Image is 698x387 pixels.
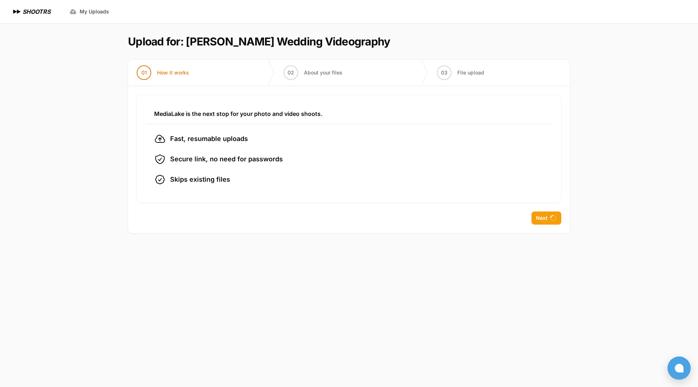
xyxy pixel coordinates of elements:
[304,69,342,76] span: About your files
[170,154,283,164] span: Secure link, no need for passwords
[441,69,448,76] span: 03
[457,69,484,76] span: File upload
[170,174,230,185] span: Skips existing files
[128,35,390,48] h1: Upload for: [PERSON_NAME] Wedding Videography
[80,8,109,15] span: My Uploads
[154,109,544,118] h3: MediaLake is the next stop for your photo and video shoots.
[288,69,294,76] span: 02
[12,7,23,16] img: SHOOTRS
[170,134,248,144] span: Fast, resumable uploads
[536,214,547,222] span: Next
[128,60,198,86] button: 01 How it works
[157,69,189,76] span: How it works
[667,356,691,380] button: Open chat window
[23,7,51,16] h1: SHOOTRS
[141,69,147,76] span: 01
[531,211,561,225] button: Next
[12,7,51,16] a: SHOOTRS SHOOTRS
[428,60,493,86] button: 03 File upload
[275,60,351,86] button: 02 About your files
[65,5,113,18] a: My Uploads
